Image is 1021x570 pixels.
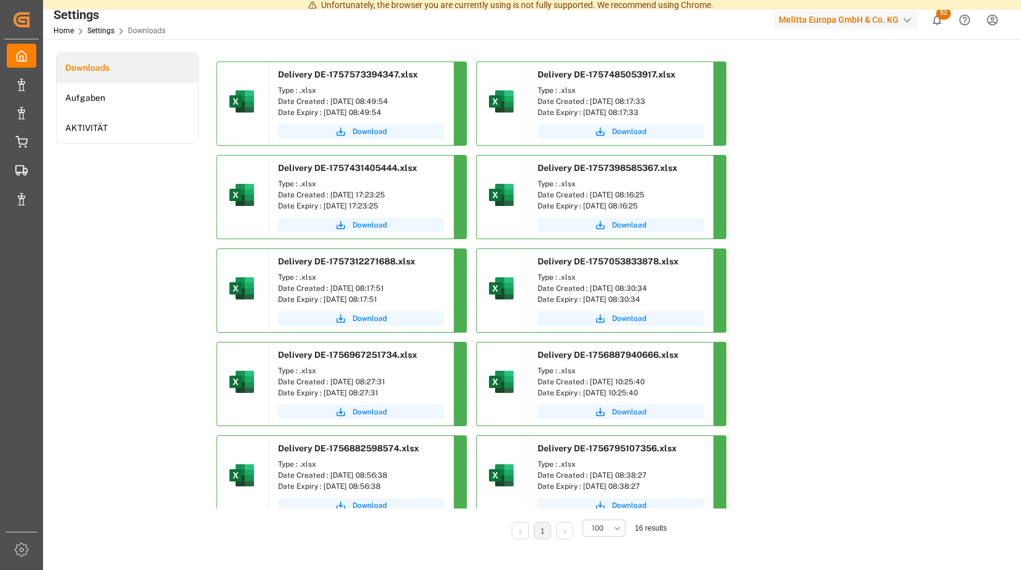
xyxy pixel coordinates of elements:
[278,189,444,200] div: Date Created : [DATE] 17:23:25
[951,6,979,34] button: Help Center
[538,124,704,139] button: Download
[538,96,704,107] div: Date Created : [DATE] 08:17:33
[538,498,704,513] button: Download
[612,406,646,418] span: Download
[278,107,444,118] div: Date Expiry : [DATE] 08:49:54
[538,294,704,305] div: Date Expiry : [DATE] 08:30:34
[278,294,444,305] div: Date Expiry : [DATE] 08:17:51
[487,180,516,210] img: microsoft-excel-2019--v1.png
[227,367,256,397] img: microsoft-excel-2019--v1.png
[278,481,444,492] div: Date Expiry : [DATE] 08:56:38
[538,459,704,470] div: Type : .xlsx
[612,500,646,511] span: Download
[592,523,603,534] span: 100
[538,272,704,283] div: Type : .xlsx
[936,7,951,20] span: 52
[612,126,646,137] span: Download
[278,365,444,376] div: Type : .xlsx
[923,6,951,34] button: show 52 new notifications
[278,470,444,481] div: Date Created : [DATE] 08:56:38
[227,87,256,116] img: microsoft-excel-2019--v1.png
[352,313,387,324] span: Download
[57,53,198,83] a: Downloads
[278,178,444,189] div: Type : .xlsx
[538,218,704,232] button: Download
[538,481,704,492] div: Date Expiry : [DATE] 08:38:27
[538,365,704,376] div: Type : .xlsx
[538,200,704,212] div: Date Expiry : [DATE] 08:16:25
[352,126,387,137] span: Download
[87,26,114,35] a: Settings
[534,522,551,539] li: 1
[352,406,387,418] span: Download
[538,178,704,189] div: Type : .xlsx
[278,387,444,398] div: Date Expiry : [DATE] 08:27:31
[538,350,678,360] span: Delivery DE-1756887940666.xlsx
[612,220,646,231] span: Download
[538,311,704,326] button: Download
[512,522,529,539] li: Previous Page
[278,443,419,453] span: Delivery DE-1756882598574.xlsx
[774,11,918,29] div: Melitta Europa GmbH & Co. KG
[538,107,704,118] div: Date Expiry : [DATE] 08:17:33
[227,461,256,490] img: microsoft-excel-2019--v1.png
[538,283,704,294] div: Date Created : [DATE] 08:30:34
[278,376,444,387] div: Date Created : [DATE] 08:27:31
[352,220,387,231] span: Download
[278,96,444,107] div: Date Created : [DATE] 08:49:54
[538,387,704,398] div: Date Expiry : [DATE] 10:25:40
[538,163,677,173] span: Delivery DE-1757398585367.xlsx
[278,124,444,139] button: Download
[538,85,704,96] div: Type : .xlsx
[278,163,417,173] span: Delivery DE-1757431405444.xlsx
[487,461,516,490] img: microsoft-excel-2019--v1.png
[538,405,704,419] button: Download
[487,274,516,303] img: microsoft-excel-2019--v1.png
[774,8,923,31] button: Melitta Europa GmbH & Co. KG
[278,459,444,470] div: Type : .xlsx
[635,524,667,532] span: 16 results
[541,527,545,536] a: 1
[538,69,675,79] span: Delivery DE-1757485053917.xlsx
[278,69,418,79] span: Delivery DE-1757573394347.xlsx
[278,498,444,513] button: Download
[278,272,444,283] div: Type : .xlsx
[582,520,626,537] button: open menu
[278,311,444,326] button: Download
[278,350,417,360] span: Delivery DE-1756967251734.xlsx
[538,376,704,387] div: Date Created : [DATE] 10:25:40
[278,256,415,266] span: Delivery DE-1757312271688.xlsx
[538,470,704,481] div: Date Created : [DATE] 08:38:27
[278,405,444,419] button: Download
[538,256,678,266] span: Delivery DE-1757053833878.xlsx
[227,274,256,303] img: microsoft-excel-2019--v1.png
[352,500,387,511] span: Download
[54,26,74,35] a: Home
[278,85,444,96] div: Type : .xlsx
[538,443,677,453] span: Delivery DE-1756795107356.xlsx
[57,113,198,143] a: AKTIVITÄT
[227,180,256,210] img: microsoft-excel-2019--v1.png
[487,87,516,116] img: microsoft-excel-2019--v1.png
[57,83,198,113] a: Aufgaben
[612,313,646,324] span: Download
[54,6,165,24] div: Settings
[278,283,444,294] div: Date Created : [DATE] 08:17:51
[278,200,444,212] div: Date Expiry : [DATE] 17:23:25
[487,367,516,397] img: microsoft-excel-2019--v1.png
[538,189,704,200] div: Date Created : [DATE] 08:16:25
[556,522,573,539] li: Next Page
[278,218,444,232] button: Download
